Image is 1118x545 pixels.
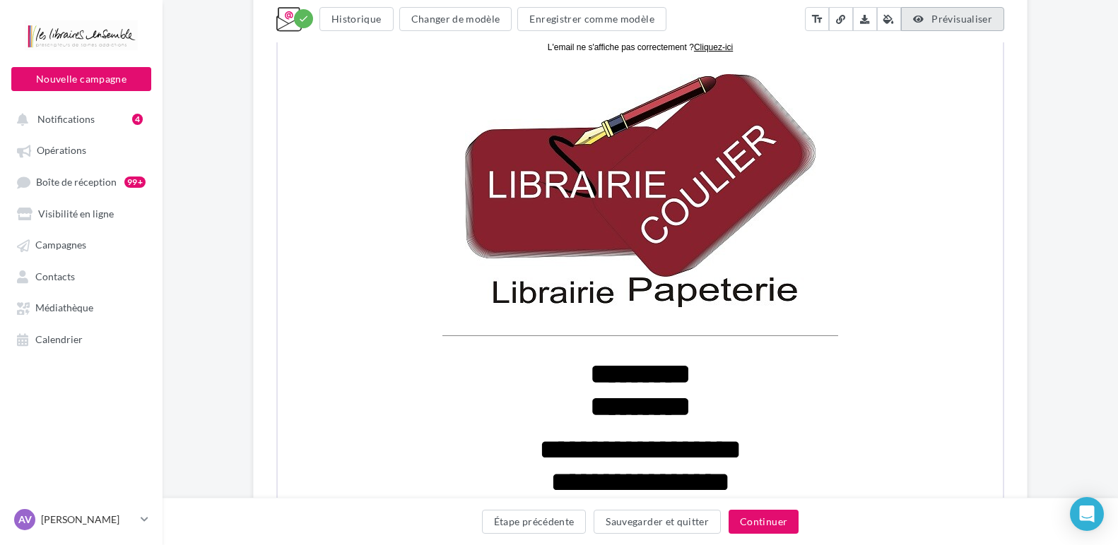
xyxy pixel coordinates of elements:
[37,145,86,157] span: Opérations
[35,333,83,345] span: Calendrier
[35,302,93,314] span: Médiathèque
[8,232,154,257] a: Campagnes
[517,7,666,31] button: Enregistrer comme modèle
[482,510,587,534] button: Étape précédente
[594,510,721,534] button: Sauvegarder et quitter
[8,106,148,131] button: Notifications 4
[37,113,95,125] span: Notifications
[811,12,823,26] i: text_fields
[8,169,154,195] a: Boîte de réception99+
[399,7,512,31] button: Changer de modèle
[729,510,799,534] button: Continuer
[931,13,992,25] span: Prévisualiser
[8,263,154,289] a: Contacts
[35,239,86,251] span: Campagnes
[294,9,313,28] div: Modifications enregistrées
[124,176,146,188] div: 99+
[8,294,154,320] a: Médiathèque
[36,176,117,188] span: Boîte de réception
[270,11,416,21] span: L'email ne s'affiche pas correctement ?
[11,506,151,533] a: AV [PERSON_NAME]
[416,11,455,21] a: Cliquez-ici
[132,114,143,125] div: 4
[805,7,829,31] button: text_fields
[11,67,151,91] button: Nouvelle campagne
[8,326,154,352] a: Calendrier
[298,13,309,24] i: check
[901,7,1004,31] button: Prévisualiser
[8,200,154,226] a: Visibilité en ligne
[18,513,32,527] span: AV
[8,137,154,162] a: Opérations
[1070,497,1104,531] div: Open Intercom Messenger
[319,7,394,31] button: Historique
[38,208,114,220] span: Visibilité en ligne
[41,513,135,527] p: [PERSON_NAME]
[35,270,75,282] span: Contacts
[187,43,538,276] img: logo_librairie_reduit.jpg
